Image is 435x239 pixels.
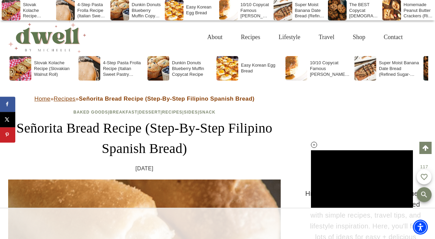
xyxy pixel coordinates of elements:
span: | | | | | [73,110,215,115]
strong: Señorita Bread Recipe (Step-By-Step Filipino Spanish Bread) [79,96,255,102]
a: Lifestyle [269,26,310,48]
a: Recipes [54,96,75,102]
img: DWELL by michelle [8,21,86,53]
a: About [198,26,232,48]
a: Scroll to top [419,142,432,154]
a: Shop [344,26,375,48]
a: Recipes [162,110,182,115]
iframe: Advertisement [163,215,272,232]
a: Recipes [232,26,269,48]
a: Contact [375,26,412,48]
iframe: Advertisement [311,150,413,208]
h1: Señorita Bread Recipe (Step-By-Step Filipino Spanish Bread) [8,118,281,159]
a: Travel [310,26,344,48]
a: Breakfast [109,110,137,115]
a: Baked Goods [73,110,108,115]
div: Accessibility Menu [413,220,428,235]
time: [DATE] [136,164,154,173]
a: Home [34,96,50,102]
span: » » [34,96,255,102]
a: Sides [184,110,198,115]
a: Dessert [139,110,161,115]
a: Snack [199,110,215,115]
nav: Primary Navigation [198,26,412,48]
h3: HI THERE [304,169,427,181]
